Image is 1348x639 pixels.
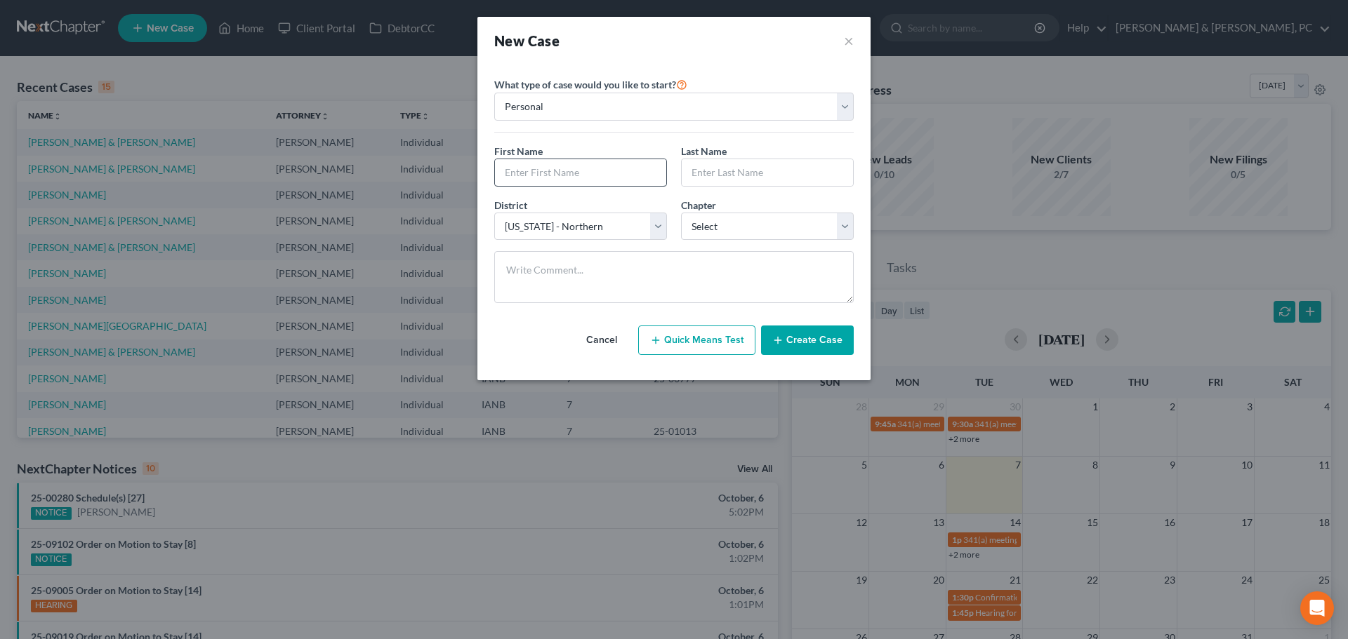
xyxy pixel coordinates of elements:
strong: New Case [494,32,560,49]
input: Enter First Name [495,159,666,186]
span: Last Name [681,145,727,157]
input: Enter Last Name [682,159,853,186]
span: District [494,199,527,211]
button: Cancel [571,326,633,354]
button: Quick Means Test [638,325,755,355]
button: × [844,31,854,51]
button: Create Case [761,325,854,355]
div: Open Intercom Messenger [1300,591,1334,625]
label: What type of case would you like to start? [494,76,687,93]
span: First Name [494,145,543,157]
span: Chapter [681,199,716,211]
